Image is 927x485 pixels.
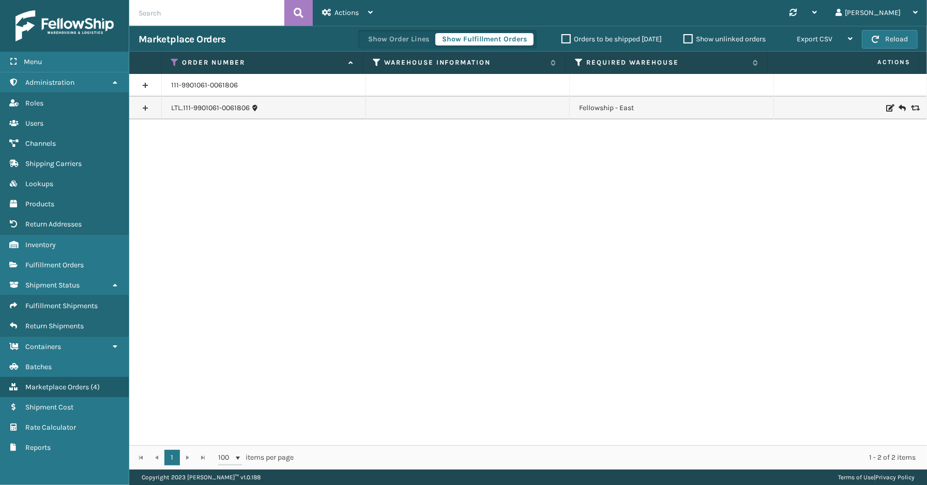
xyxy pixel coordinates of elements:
span: Return Shipments [25,322,84,330]
label: Show unlinked orders [683,35,766,43]
span: Shipment Cost [25,403,73,412]
button: Show Order Lines [361,33,436,46]
a: Terms of Use [838,474,874,481]
span: Rate Calculator [25,423,76,432]
a: 1 [164,450,180,465]
span: Marketplace Orders [25,383,89,391]
span: Menu [24,57,42,66]
button: Reload [862,30,918,49]
span: Fulfillment Shipments [25,301,98,310]
span: Channels [25,139,56,148]
span: Roles [25,99,43,108]
span: items per page [218,450,294,465]
label: Warehouse Information [384,58,545,67]
span: Containers [25,342,61,351]
button: Show Fulfillment Orders [435,33,534,46]
span: Actions [771,54,917,71]
span: Products [25,200,54,208]
i: Create Return Label [899,103,905,113]
img: logo [16,10,114,41]
h3: Marketplace Orders [139,33,225,46]
a: 111-9901061-0061806 [171,80,238,90]
span: Inventory [25,240,56,249]
a: Privacy Policy [875,474,915,481]
span: Export CSV [797,35,832,43]
a: LTL.111-9901061-0061806 [171,103,250,113]
span: Shipping Carriers [25,159,82,168]
label: Order Number [182,58,343,67]
span: Fulfillment Orders [25,261,84,269]
span: Return Addresses [25,220,82,229]
span: 100 [218,452,234,463]
div: | [838,469,915,485]
i: Edit [886,104,892,112]
p: Copyright 2023 [PERSON_NAME]™ v 1.0.188 [142,469,261,485]
span: Administration [25,78,74,87]
div: 1 - 2 of 2 items [308,452,916,463]
label: Orders to be shipped [DATE] [561,35,662,43]
span: Shipment Status [25,281,80,290]
span: Batches [25,362,52,371]
span: Users [25,119,43,128]
span: Reports [25,443,51,452]
i: Replace [911,104,917,112]
span: Lookups [25,179,53,188]
span: Actions [335,8,359,17]
span: ( 4 ) [90,383,100,391]
td: Fellowship - East [570,97,774,119]
label: Required Warehouse [586,58,748,67]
